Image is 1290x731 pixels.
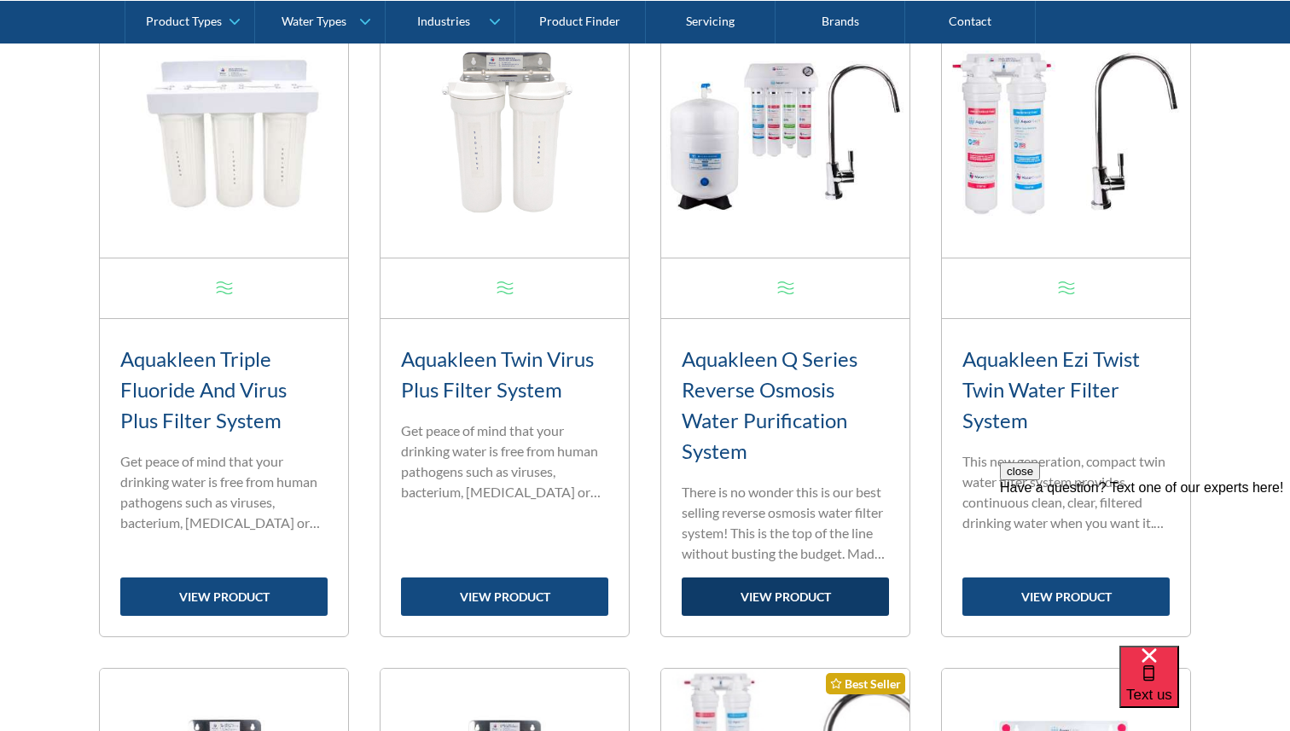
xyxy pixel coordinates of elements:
[401,577,608,616] a: view product
[826,673,905,694] div: Best Seller
[120,344,328,436] h3: Aquakleen Triple Fluoride And Virus Plus Filter System
[682,577,889,616] a: view product
[417,14,470,28] div: Industries
[282,14,346,28] div: Water Types
[942,9,1190,258] img: Aquakleen Ezi Twist Twin Water Filter System
[120,451,328,533] p: Get peace of mind that your drinking water is free from human pathogens such as viruses, bacteriu...
[381,9,629,258] img: Aquakleen Twin Virus Plus Filter System
[962,451,1170,533] p: This new generation, compact twin water filter system provides continuous clean, clear, filtered ...
[1000,462,1290,667] iframe: podium webchat widget prompt
[962,577,1170,616] a: view product
[682,344,889,467] h3: Aquakleen Q Series Reverse Osmosis Water Purification System
[1119,646,1290,731] iframe: podium webchat widget bubble
[120,577,328,616] a: view product
[401,344,608,405] h3: Aquakleen Twin Virus Plus Filter System
[401,421,608,502] p: Get peace of mind that your drinking water is free from human pathogens such as viruses, bacteriu...
[661,9,909,258] img: Aquakleen Q Series Reverse Osmosis Water Purification System
[146,14,222,28] div: Product Types
[100,9,348,258] img: Aquakleen Triple Fluoride And Virus Plus Filter System
[682,482,889,564] p: There is no wonder this is our best selling reverse osmosis water filter system! This is the top ...
[962,344,1170,436] h3: Aquakleen Ezi Twist Twin Water Filter System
